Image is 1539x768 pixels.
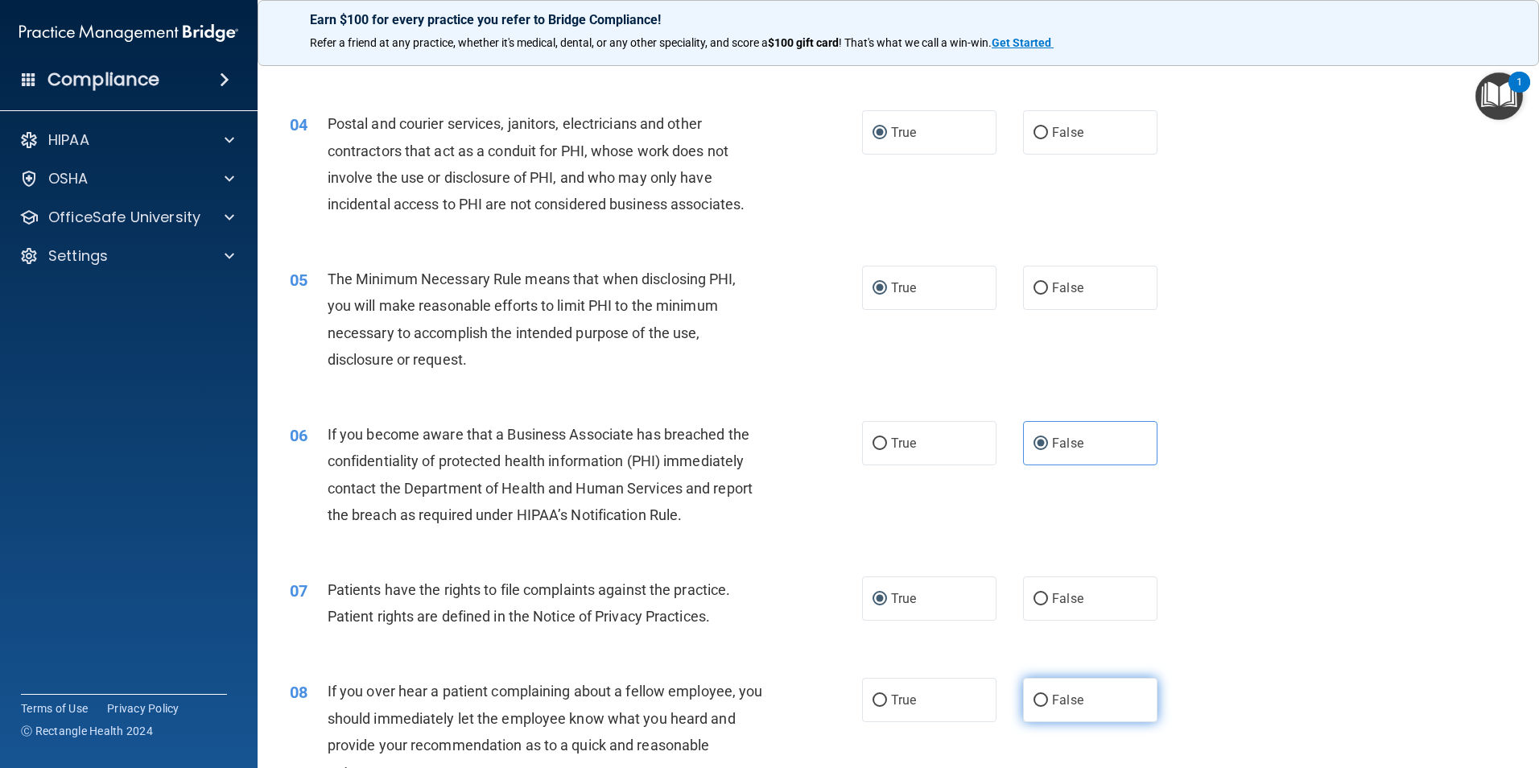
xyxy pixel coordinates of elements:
[290,683,307,702] span: 08
[1052,436,1083,451] span: False
[107,700,179,716] a: Privacy Policy
[1516,82,1522,103] div: 1
[48,169,89,188] p: OSHA
[328,115,745,213] span: Postal and courier services, janitors, electricians and other contractors that act as a conduit f...
[310,36,768,49] span: Refer a friend at any practice, whether it's medical, dental, or any other speciality, and score a
[1052,591,1083,606] span: False
[891,125,916,140] span: True
[873,438,887,450] input: True
[48,130,89,150] p: HIPAA
[1052,280,1083,295] span: False
[1475,72,1523,120] button: Open Resource Center, 1 new notification
[19,17,238,49] img: PMB logo
[21,723,153,739] span: Ⓒ Rectangle Health 2024
[873,283,887,295] input: True
[19,208,234,227] a: OfficeSafe University
[839,36,992,49] span: ! That's what we call a win-win.
[992,36,1054,49] a: Get Started
[48,208,200,227] p: OfficeSafe University
[328,426,753,523] span: If you become aware that a Business Associate has breached the confidentiality of protected healt...
[290,115,307,134] span: 04
[21,700,88,716] a: Terms of Use
[1052,125,1083,140] span: False
[328,270,736,368] span: The Minimum Necessary Rule means that when disclosing PHI, you will make reasonable efforts to li...
[290,581,307,601] span: 07
[873,127,887,139] input: True
[768,36,839,49] strong: $100 gift card
[992,36,1051,49] strong: Get Started
[290,270,307,290] span: 05
[1052,692,1083,708] span: False
[19,130,234,150] a: HIPAA
[891,280,916,295] span: True
[1034,283,1048,295] input: False
[310,12,1487,27] p: Earn $100 for every practice you refer to Bridge Compliance!
[1034,593,1048,605] input: False
[290,426,307,445] span: 06
[47,68,159,91] h4: Compliance
[328,581,731,625] span: Patients have the rights to file complaints against the practice. Patient rights are defined in t...
[19,246,234,266] a: Settings
[19,169,234,188] a: OSHA
[891,436,916,451] span: True
[873,695,887,707] input: True
[48,246,108,266] p: Settings
[891,591,916,606] span: True
[1034,438,1048,450] input: False
[873,593,887,605] input: True
[1034,695,1048,707] input: False
[891,692,916,708] span: True
[1034,127,1048,139] input: False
